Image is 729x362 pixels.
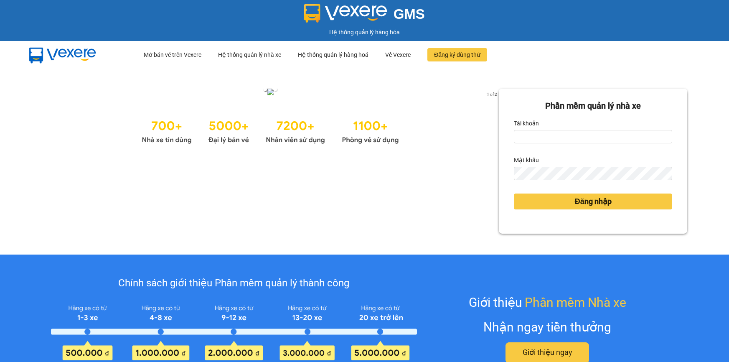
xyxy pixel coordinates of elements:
div: Hệ thống quản lý nhà xe [218,41,281,68]
img: mbUUG5Q.png [21,41,104,69]
span: GMS [394,6,425,22]
button: Đăng ký dùng thử [427,48,487,61]
img: Statistics.png [142,115,399,146]
img: policy-intruduce-detail.png [51,302,417,360]
span: Đăng ký dùng thử [434,50,480,59]
button: previous slide / item [42,89,53,98]
div: Mở bán vé trên Vexere [144,41,201,68]
span: Giới thiệu ngay [523,347,572,358]
div: Hệ thống quản lý hàng hóa [2,28,727,37]
span: Phần mềm Nhà xe [525,293,626,312]
label: Tài khoản [514,117,539,130]
div: Nhận ngay tiền thưởng [483,317,611,337]
span: Đăng nhập [575,196,612,207]
label: Mật khẩu [514,153,539,167]
div: Giới thiệu [469,293,626,312]
p: 1 of 2 [484,89,499,99]
a: GMS [304,13,425,19]
button: Đăng nhập [514,194,672,209]
div: Phần mềm quản lý nhà xe [514,99,672,112]
li: slide item 1 [264,88,267,91]
li: slide item 2 [274,88,277,91]
input: Tài khoản [514,130,672,143]
img: logo 2 [304,4,387,23]
input: Mật khẩu [514,167,672,180]
button: next slide / item [487,89,499,98]
div: Chính sách giới thiệu Phần mềm quản lý thành công [51,275,417,291]
div: Hệ thống quản lý hàng hoá [298,41,368,68]
div: Về Vexere [385,41,411,68]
